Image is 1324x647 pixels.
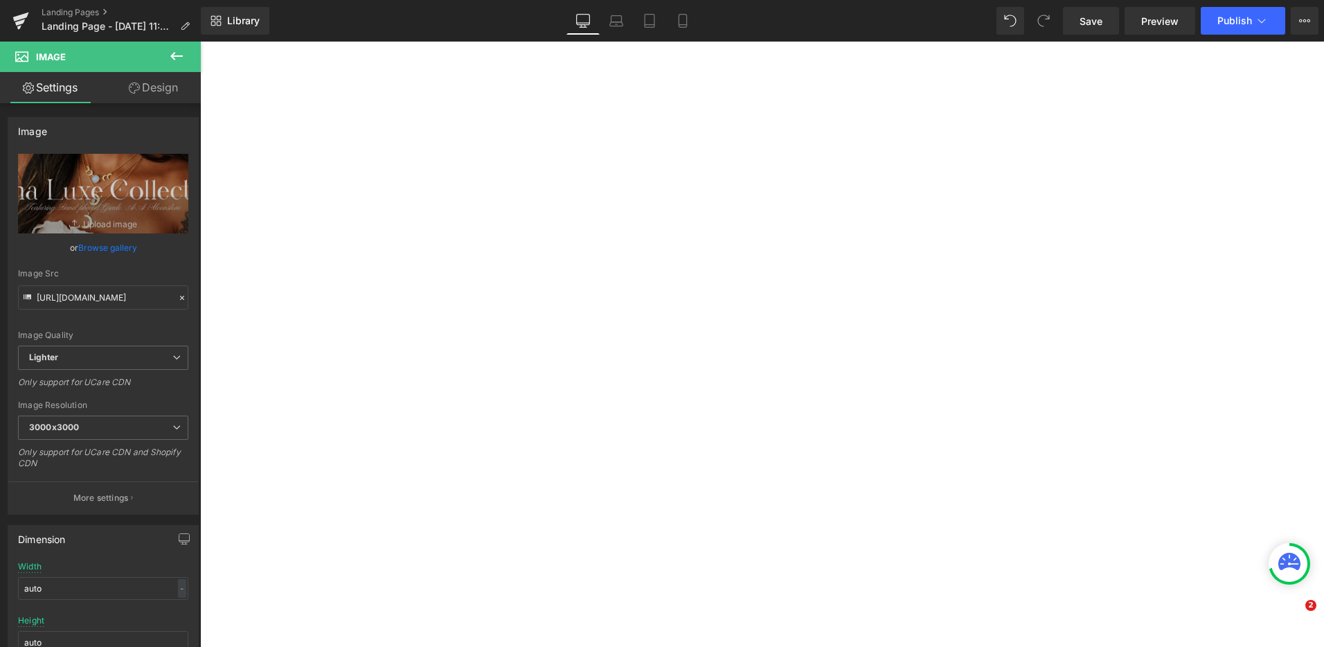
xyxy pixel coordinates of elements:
[18,616,44,626] div: Height
[42,21,175,32] span: Landing Page - [DATE] 11:01:41
[178,579,186,598] div: -
[18,285,188,310] input: Link
[18,269,188,278] div: Image Src
[201,7,269,35] a: New Library
[18,330,188,340] div: Image Quality
[18,118,47,137] div: Image
[78,236,137,260] a: Browse gallery
[42,7,201,18] a: Landing Pages
[600,7,633,35] a: Laptop
[18,400,188,410] div: Image Resolution
[18,377,188,397] div: Only support for UCare CDN
[666,7,699,35] a: Mobile
[1217,15,1252,26] span: Publish
[73,492,129,504] p: More settings
[1201,7,1285,35] button: Publish
[1277,600,1310,633] iframe: Intercom live chat
[1305,600,1316,611] span: 2
[36,51,66,62] span: Image
[1030,7,1057,35] button: Redo
[1080,14,1102,28] span: Save
[1125,7,1195,35] a: Preview
[1141,14,1179,28] span: Preview
[18,577,188,600] input: auto
[633,7,666,35] a: Tablet
[227,15,260,27] span: Library
[18,526,66,545] div: Dimension
[18,447,188,478] div: Only support for UCare CDN and Shopify CDN
[1291,7,1318,35] button: More
[566,7,600,35] a: Desktop
[103,72,204,103] a: Design
[18,240,188,255] div: or
[996,7,1024,35] button: Undo
[18,562,42,571] div: Width
[29,422,79,432] b: 3000x3000
[29,352,58,362] b: Lighter
[8,481,198,514] button: More settings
